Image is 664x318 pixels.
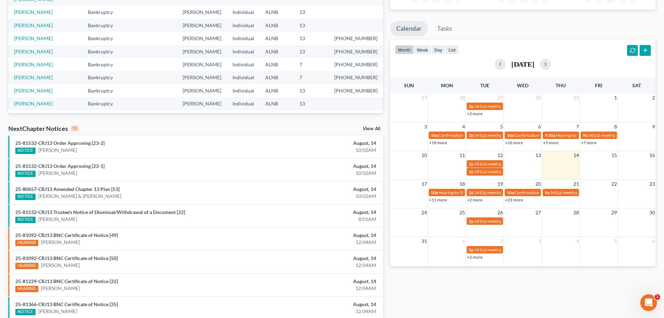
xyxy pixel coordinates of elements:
[82,71,126,84] td: Bankruptcy
[611,208,618,217] span: 29
[260,163,376,170] div: August, 14
[469,190,474,195] span: 2p
[177,45,227,58] td: [PERSON_NAME]
[260,278,376,285] div: August, 14
[294,71,329,84] td: 7
[474,219,583,224] span: 341(a) meeting for [PERSON_NAME] and [PERSON_NAME]
[467,111,482,116] a: +2 more
[474,161,542,167] span: 341(a) meeting for [PERSON_NAME]
[421,151,428,160] span: 10
[404,82,414,88] span: Sun
[329,110,383,123] td: [PHONE_NUMBER]
[38,170,77,177] a: [PERSON_NAME]
[537,123,542,131] span: 6
[514,133,594,138] span: Confirmation hearing for [PERSON_NAME]
[71,125,79,132] div: 10
[640,294,657,311] iframe: Intercom live chat
[507,190,514,195] span: 10a
[260,32,294,45] td: ALNB
[260,19,294,32] td: ALNB
[461,237,466,245] span: 1
[14,35,53,41] a: [PERSON_NAME]
[260,58,294,71] td: ALNB
[573,151,580,160] span: 14
[260,285,376,292] div: 12:04AM
[260,216,376,223] div: 8:01AM
[438,133,518,138] span: Confirmation hearing for [PERSON_NAME]
[294,110,329,123] td: 13
[497,180,504,188] span: 19
[14,88,53,94] a: [PERSON_NAME]
[517,82,528,88] span: Wed
[38,193,121,200] a: [PERSON_NAME] & [PERSON_NAME]
[429,197,447,202] a: +11 more
[14,22,53,28] a: [PERSON_NAME]
[15,240,38,246] div: HEARING
[363,126,380,131] a: View All
[82,45,126,58] td: Bankruptcy
[260,255,376,262] div: August, 14
[82,84,126,97] td: Bankruptcy
[227,6,260,19] td: Individual
[260,170,376,177] div: 10:02AM
[227,110,260,123] td: Individual
[649,151,656,160] span: 16
[260,301,376,308] div: August, 14
[431,45,445,54] button: day
[474,247,575,252] span: 341(a) meeting for [PERSON_NAME] [PERSON_NAME]
[260,308,376,315] div: 12:04AM
[535,180,542,188] span: 20
[15,263,38,269] div: HEARING
[421,237,428,245] span: 31
[511,60,534,68] h2: [DATE]
[469,161,474,167] span: 2p
[177,58,227,71] td: [PERSON_NAME]
[260,45,294,58] td: ALNB
[41,262,80,269] a: [PERSON_NAME]
[260,239,376,246] div: 12:04AM
[575,123,580,131] span: 7
[613,123,618,131] span: 8
[8,124,79,133] div: NextChapter Notices
[82,97,126,110] td: Bankruptcy
[41,239,80,246] a: [PERSON_NAME]
[651,237,656,245] span: 6
[581,140,596,145] a: +7 more
[177,6,227,19] td: [PERSON_NAME]
[294,97,329,110] td: 13
[505,140,523,145] a: +26 more
[459,151,466,160] span: 11
[421,180,428,188] span: 17
[294,32,329,45] td: 13
[294,19,329,32] td: 13
[177,19,227,32] td: [PERSON_NAME]
[227,97,260,110] td: Individual
[556,133,610,138] span: Hearing for [PERSON_NAME]
[414,45,431,54] button: week
[497,151,504,160] span: 12
[480,82,489,88] span: Tue
[583,133,587,138] span: 9a
[260,140,376,147] div: August, 14
[649,208,656,217] span: 30
[461,123,466,131] span: 4
[431,133,438,138] span: 10a
[469,133,474,138] span: 2p
[431,190,438,195] span: 10a
[177,97,227,110] td: [PERSON_NAME]
[655,294,660,300] span: 1
[177,84,227,97] td: [PERSON_NAME]
[260,186,376,193] div: August, 14
[15,278,118,284] a: 25-81229-CRJ13 BNC Certificate of Notice [22]
[329,45,383,58] td: [PHONE_NUMBER]
[15,301,118,307] a: 25-81366-CRJ13 BNC Certificate of Notice [25]
[177,32,227,45] td: [PERSON_NAME]
[611,180,618,188] span: 22
[438,190,493,195] span: Hearing for [PERSON_NAME]
[431,21,458,36] a: Tasks
[15,171,36,177] div: NOTICE
[260,147,376,154] div: 10:02AM
[260,71,294,84] td: ALNB
[14,61,53,67] a: [PERSON_NAME]
[15,255,118,261] a: 25-81092-CRJ13 BNC Certificate of Notice [50]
